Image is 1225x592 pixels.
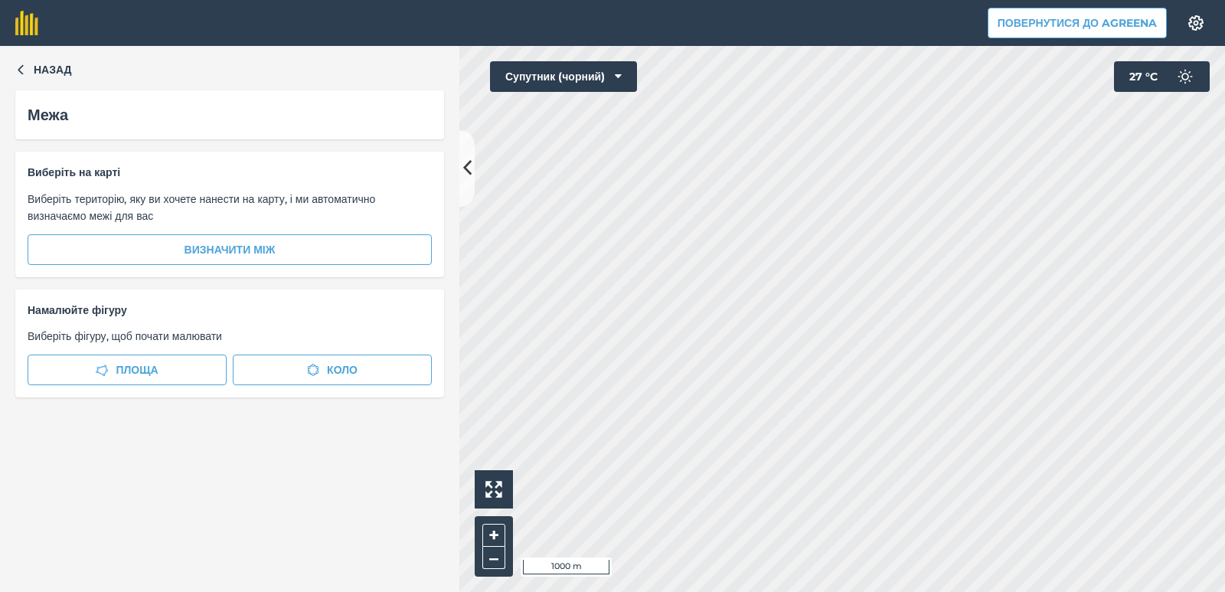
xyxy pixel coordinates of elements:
button: Супутник (чорний) [490,61,637,92]
button: Назад [15,61,72,78]
font: Коло [327,363,358,377]
img: Значок шестерні [1187,15,1205,31]
font: Площа [116,363,158,377]
font: Повернутися до Agreena [998,16,1157,30]
font: Визначити між [185,243,276,257]
font: Назад [34,63,72,77]
img: Логотип fieldmargin [15,11,38,35]
button: 27 °C [1114,61,1210,92]
font: Виберіть територію, яку ви хочете нанести на карту, і ми автоматично визначаємо межі для вас [28,192,375,223]
img: svg+xml;base64,PD94bWwgdmVyc2lvbj0iMS4wIiBlbmNvZGluZz0idXRmLTgiPz4KPCEtLSBHZW5lcmF0b3I6IEFkb2JlIE... [1170,61,1200,92]
font: Супутник (чорний) [505,70,605,83]
font: ° [1145,70,1150,83]
button: – [482,547,505,569]
button: Визначити між [28,234,432,265]
font: Виберіть на карті [28,165,120,179]
button: + [482,524,505,547]
img: Чотири стрілки, одна спрямована вгору ліворуч, одна вгору праворуч, одна внизу праворуч і остання... [485,481,502,498]
font: Межа [28,106,68,124]
button: Площа [28,355,227,385]
font: C [1150,70,1158,83]
font: 27 [1129,70,1142,83]
button: Повернутися до Agreena [988,8,1167,38]
font: Намалюйте фігуру [28,303,127,317]
font: Виберіть фігуру, щоб почати малювати [28,329,222,343]
button: Коло [233,355,432,385]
